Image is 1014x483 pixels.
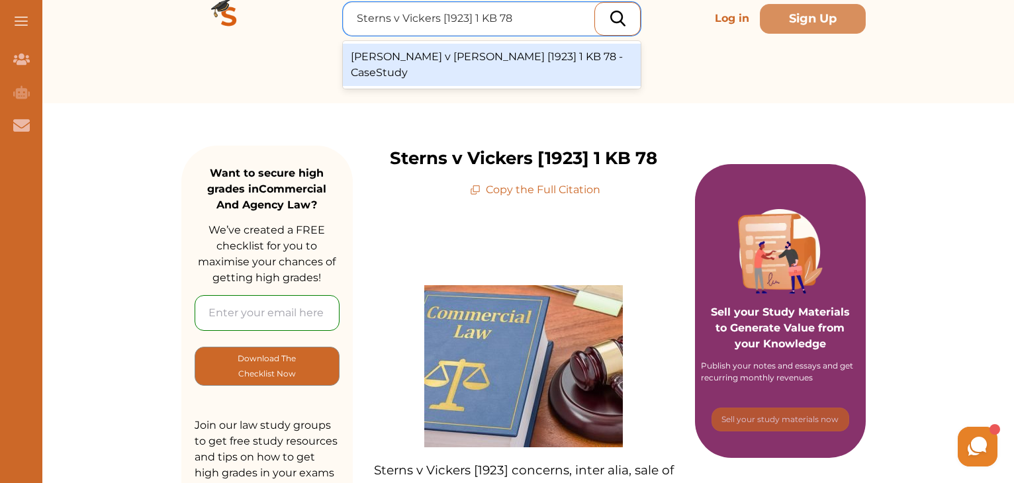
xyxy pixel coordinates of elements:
[343,44,641,86] div: [PERSON_NAME] v [PERSON_NAME] [1923] 1 KB 78 - CaseStudy
[424,285,623,447] img: Commercial-and-Agency-Law-feature-300x245.jpg
[198,224,336,284] span: We’ve created a FREE checklist for you to maximise your chances of getting high grades!
[710,5,755,32] p: Log in
[721,414,839,425] p: Sell your study materials now
[696,423,1001,470] iframe: HelpCrunch
[390,146,657,171] p: Sterns v Vickers [1923] 1 KB 78
[470,182,600,198] p: Copy the Full Citation
[712,408,849,431] button: [object Object]
[610,11,625,26] img: search_icon
[195,295,340,331] input: Enter your email here
[738,209,823,294] img: Purple card image
[222,351,312,382] p: Download The Checklist Now
[760,4,866,34] button: Sign Up
[708,267,853,352] p: Sell your Study Materials to Generate Value from your Knowledge
[701,360,860,384] div: Publish your notes and essays and get recurring monthly revenues
[195,347,340,386] button: [object Object]
[207,167,326,211] strong: Want to secure high grades in Commercial And Agency Law ?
